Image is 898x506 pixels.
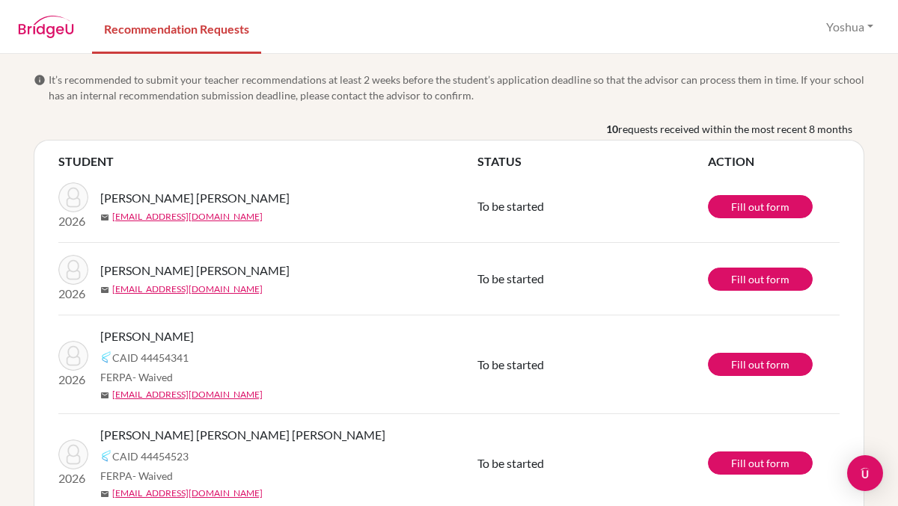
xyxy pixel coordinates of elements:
a: Fill out form [708,451,813,475]
img: Common App logo [100,351,112,363]
th: STATUS [477,152,708,170]
span: [PERSON_NAME] [PERSON_NAME] [PERSON_NAME] [100,426,385,444]
span: [PERSON_NAME] [PERSON_NAME] [100,189,290,207]
th: ACTION [708,152,840,170]
span: - Waived [132,371,173,383]
b: 10 [606,121,618,137]
a: Fill out form [708,195,813,218]
span: To be started [477,199,544,213]
span: CAID 44454523 [112,448,189,464]
span: To be started [477,456,544,470]
span: FERPA [100,468,173,484]
a: [EMAIL_ADDRESS][DOMAIN_NAME] [112,210,263,223]
th: STUDENT [58,152,477,170]
span: CAID 44454341 [112,350,189,365]
span: requests received within the most recent 8 months [618,121,852,137]
p: 2026 [58,285,88,303]
img: Prado Pineda, Dasha Alexandra [58,439,88,469]
p: 2026 [58,469,88,487]
a: Fill out form [708,268,813,291]
span: mail [100,286,109,294]
img: Prado, Diana [58,341,88,371]
span: To be started [477,271,544,286]
span: [PERSON_NAME] [PERSON_NAME] [100,262,290,280]
img: Guerrero Calvet, Eugenia Georgina [58,182,88,212]
p: 2026 [58,212,88,230]
span: mail [100,213,109,222]
span: info [34,74,46,86]
span: mail [100,391,109,400]
button: Yoshua [819,13,880,41]
img: Common App logo [100,450,112,462]
p: 2026 [58,371,88,389]
img: Guerrero Calvet, Eugenia Georgina [58,255,88,285]
a: Fill out form [708,353,813,376]
img: BridgeU logo [18,16,74,38]
a: [EMAIL_ADDRESS][DOMAIN_NAME] [112,283,263,296]
a: [EMAIL_ADDRESS][DOMAIN_NAME] [112,388,263,401]
div: Open Intercom Messenger [847,455,883,491]
span: - Waived [132,469,173,482]
a: [EMAIL_ADDRESS][DOMAIN_NAME] [112,487,263,500]
span: It’s recommended to submit your teacher recommendations at least 2 weeks before the student’s app... [49,72,864,103]
span: mail [100,490,109,499]
span: To be started [477,357,544,371]
span: FERPA [100,369,173,385]
span: [PERSON_NAME] [100,327,194,345]
a: Recommendation Requests [92,2,261,54]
